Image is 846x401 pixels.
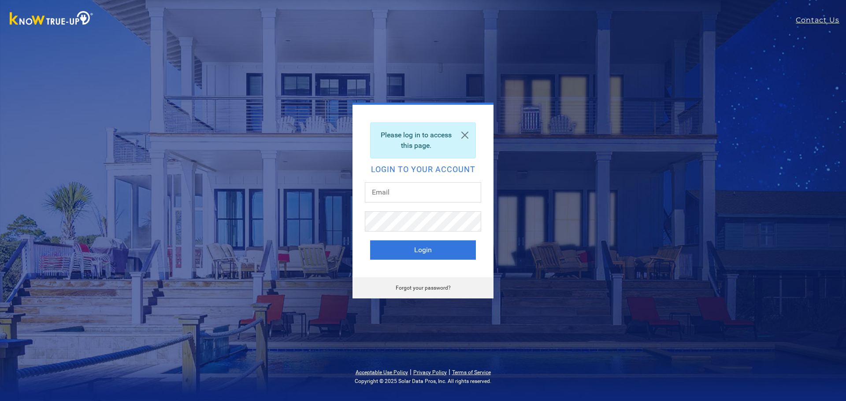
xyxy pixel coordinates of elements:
[454,123,475,147] a: Close
[396,285,451,291] a: Forgot your password?
[410,368,412,376] span: |
[356,369,408,375] a: Acceptable Use Policy
[370,240,476,260] button: Login
[452,369,491,375] a: Terms of Service
[413,369,447,375] a: Privacy Policy
[365,182,481,202] input: Email
[370,122,476,158] div: Please log in to access this page.
[5,9,98,29] img: Know True-Up
[370,166,476,173] h2: Login to your account
[449,368,450,376] span: |
[796,15,846,26] a: Contact Us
